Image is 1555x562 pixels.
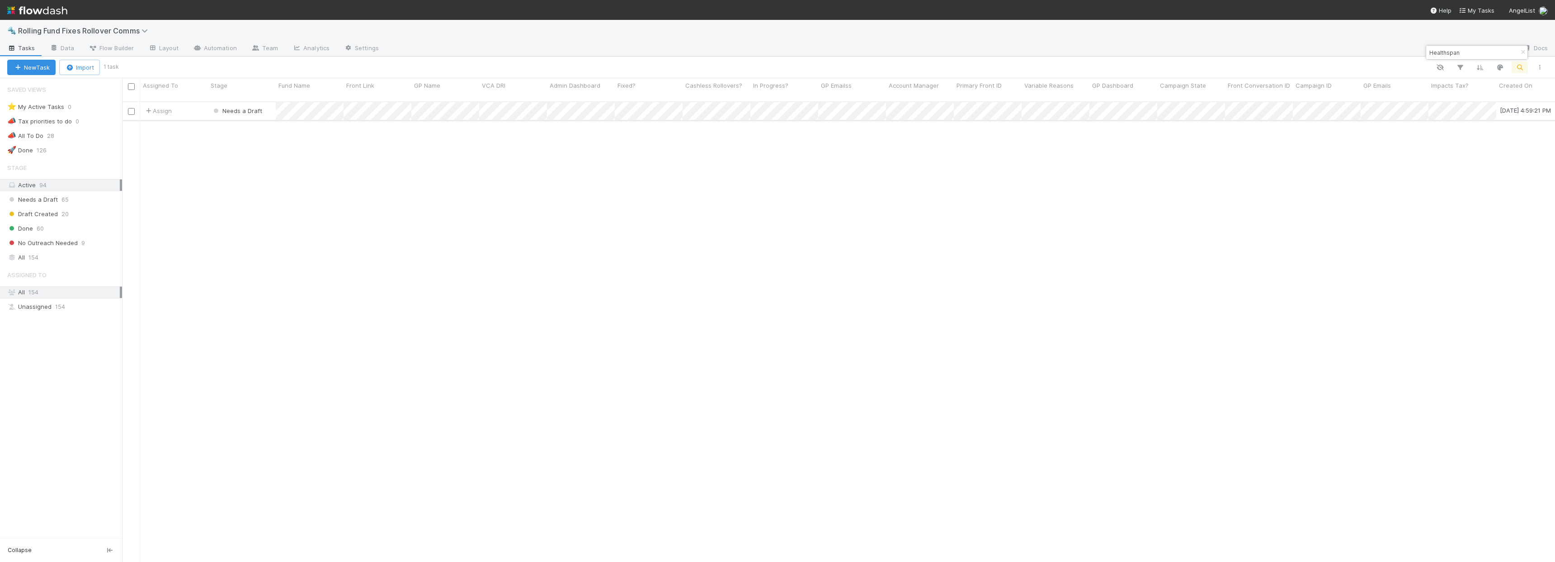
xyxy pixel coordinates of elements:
[8,546,32,554] span: Collapse
[7,3,67,18] img: logo-inverted-e16ddd16eac7371096b0.svg
[61,208,69,220] span: 20
[18,26,152,35] span: Rolling Fund Fixes Rollover Comms
[753,81,788,90] span: In Progress?
[285,42,337,56] a: Analytics
[1092,81,1133,90] span: GP Dashboard
[1160,81,1206,90] span: Campaign State
[1499,81,1532,90] span: Created On
[89,43,134,52] span: Flow Builder
[7,80,46,99] span: Saved Views
[128,83,135,90] input: Toggle All Rows Selected
[7,237,78,249] span: No Outreach Needed
[7,60,56,75] button: NewTask
[7,117,16,125] span: 📣
[7,130,43,142] div: All To Do
[7,27,16,34] span: 🔩
[821,81,852,90] span: GP Emailss
[617,81,636,90] span: Fixed?
[68,101,80,113] span: 0
[278,81,310,90] span: Fund Name
[1539,6,1548,15] img: avatar_e8864cf0-19e8-4fe1-83d1-96e6bcd27180.png
[1516,42,1555,56] a: Docs
[7,252,120,263] div: All
[39,181,47,189] span: 94
[222,107,262,114] span: Needs a Draft
[244,42,285,56] a: Team
[7,145,33,156] div: Done
[7,146,16,154] span: 🚀
[47,130,63,142] span: 28
[7,301,120,312] div: Unassigned
[75,116,88,127] span: 0
[346,81,374,90] span: Front Link
[42,42,81,56] a: Data
[1509,7,1535,14] span: AngelList
[1430,6,1451,15] div: Help
[61,194,69,205] span: 65
[28,288,38,296] span: 154
[7,223,33,234] span: Done
[59,60,100,75] button: Import
[211,81,227,90] span: Stage
[7,43,35,52] span: Tasks
[1431,81,1469,90] span: Impacts Tax?
[7,179,120,191] div: Active
[1500,106,1551,115] div: [DATE] 4:59:21 PM
[144,106,172,115] span: Assign
[7,101,64,113] div: My Active Tasks
[7,103,16,110] span: ⭐
[141,42,186,56] a: Layout
[37,145,56,156] span: 126
[7,132,16,139] span: 📣
[1228,81,1290,90] span: Front Conversation ID
[143,81,178,90] span: Assigned To
[7,287,120,298] div: All
[1363,81,1391,90] span: GP Emails
[1428,47,1518,58] input: Search...
[685,81,742,90] span: Cashless Rollovers?
[28,252,38,263] span: 154
[81,237,85,249] span: 9
[37,223,44,234] span: 60
[482,81,505,90] span: VCA DRI
[7,159,27,177] span: Stage
[186,42,244,56] a: Automation
[550,81,600,90] span: Admin Dashboard
[7,208,58,220] span: Draft Created
[104,63,119,71] small: 1 task
[7,116,72,127] div: Tax priorities to do
[128,108,135,115] input: Toggle Row Selected
[889,81,939,90] span: Account Manager
[414,81,440,90] span: GP Name
[7,194,58,205] span: Needs a Draft
[55,301,65,312] span: 154
[1024,81,1074,90] span: Variable Reasons
[7,266,47,284] span: Assigned To
[957,81,1002,90] span: Primary Front ID
[1459,7,1494,14] span: My Tasks
[1296,81,1332,90] span: Campaign ID
[337,42,386,56] a: Settings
